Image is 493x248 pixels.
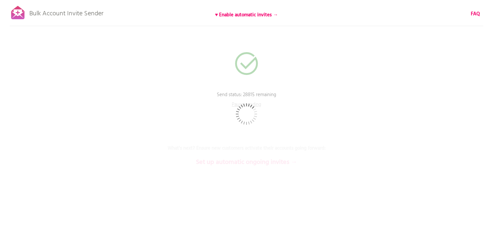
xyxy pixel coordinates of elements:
[215,11,278,19] b: ♥ Enable automatic invites →
[471,10,480,18] a: FAQ
[196,157,297,168] b: Set up automatic ongoing invites →
[168,144,326,152] b: What's next? Ensure new customers activate their accounts going forward:
[149,91,344,108] p: Send status: 28815 remaining
[29,4,103,20] p: Bulk Account Invite Sender
[227,101,266,111] p: Pause sending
